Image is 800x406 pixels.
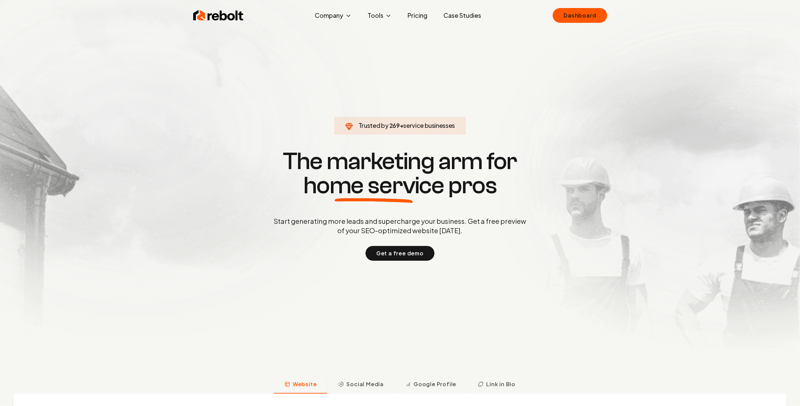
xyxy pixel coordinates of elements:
[293,380,317,388] span: Website
[467,376,526,394] button: Link in Bio
[394,376,467,394] button: Google Profile
[346,380,384,388] span: Social Media
[359,121,388,129] span: Trusted by
[403,9,433,22] a: Pricing
[486,380,515,388] span: Link in Bio
[272,216,528,235] p: Start generating more leads and supercharge your business. Get a free preview of your SEO-optimiz...
[327,376,394,394] button: Social Media
[404,121,455,129] span: service businesses
[400,121,404,129] span: +
[553,8,607,23] a: Dashboard
[193,9,244,22] img: Rebolt Logo
[310,9,357,22] button: Company
[274,376,328,394] button: Website
[414,380,456,388] span: Google Profile
[363,9,397,22] button: Tools
[239,149,561,198] h1: The marketing arm for pros
[366,246,434,261] button: Get a free demo
[389,121,400,130] span: 269
[303,173,444,198] span: home service
[438,9,487,22] a: Case Studies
